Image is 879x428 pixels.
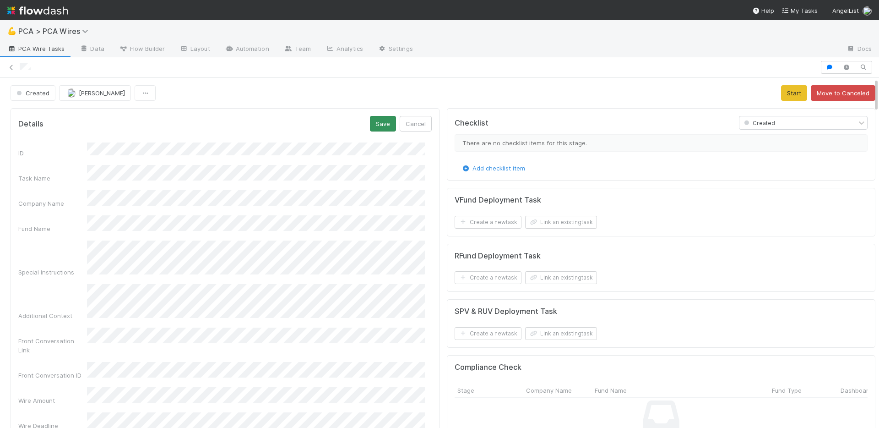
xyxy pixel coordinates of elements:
button: Move to Canceled [811,85,875,101]
span: AngelList [832,7,859,14]
span: 💪 [7,27,16,35]
span: My Tasks [781,7,818,14]
a: Analytics [318,42,370,57]
button: Link an existingtask [525,271,597,284]
a: Add checklist item [461,165,525,172]
img: logo-inverted-e16ddd16eac7371096b0.svg [7,3,68,18]
a: Flow Builder [112,42,172,57]
button: Create a newtask [455,271,521,284]
div: Help [752,6,774,15]
span: Created [742,120,775,126]
button: Create a newtask [455,327,521,340]
img: avatar_ddac2f35-6c49-494a-9355-db49d32eca49.png [863,6,872,16]
div: Fund Name [18,224,87,233]
button: Save [370,116,396,132]
div: Front Conversation ID [18,371,87,380]
button: Link an existingtask [525,216,597,229]
button: Cancel [400,116,432,132]
div: There are no checklist items for this stage. [455,134,868,152]
a: Automation [217,42,277,57]
button: [PERSON_NAME] [59,85,131,101]
h5: VFund Deployment Task [455,196,541,205]
h5: Compliance Check [455,363,521,372]
span: Flow Builder [119,44,165,53]
div: Wire Amount [18,396,87,405]
div: Task Name [18,174,87,183]
a: Team [277,42,318,57]
a: Settings [370,42,420,57]
span: PCA > PCA Wires [18,27,93,36]
div: Special Instructions [18,268,87,277]
button: Created [11,85,55,101]
span: Company Name [526,386,572,395]
div: Company Name [18,199,87,208]
div: ID [18,148,87,158]
div: Additional Context [18,311,87,320]
span: Dashboard [841,386,872,395]
span: Fund Name [595,386,627,395]
span: Created [15,89,49,97]
a: Data [72,42,111,57]
div: Front Conversation Link [18,336,87,355]
h5: RFund Deployment Task [455,252,541,261]
span: [PERSON_NAME] [79,89,125,97]
button: Create a newtask [455,216,521,229]
h5: SPV & RUV Deployment Task [455,307,557,316]
span: Stage [457,386,474,395]
a: Layout [172,42,217,57]
img: avatar_ddac2f35-6c49-494a-9355-db49d32eca49.png [67,88,76,98]
button: Start [781,85,807,101]
a: Docs [839,42,879,57]
span: Fund Type [772,386,802,395]
button: Link an existingtask [525,327,597,340]
h5: Details [18,120,43,129]
a: My Tasks [781,6,818,15]
h5: Checklist [455,119,488,128]
span: PCA Wire Tasks [7,44,65,53]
